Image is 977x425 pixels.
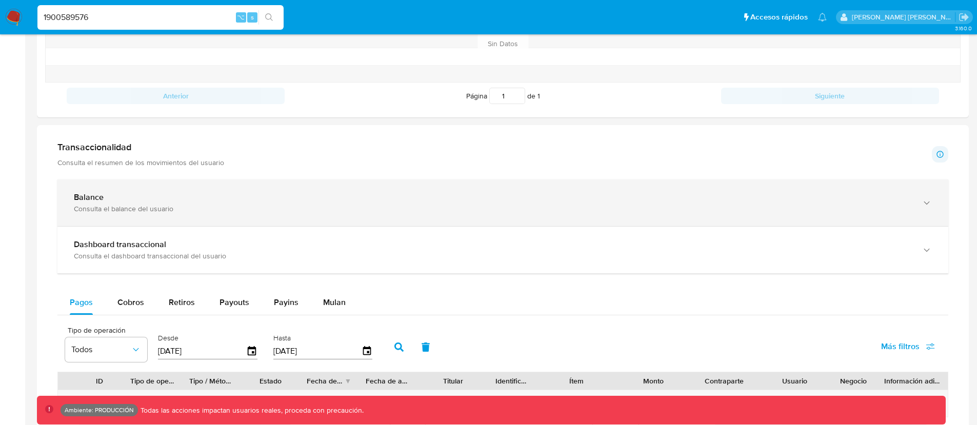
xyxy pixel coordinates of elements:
[65,408,134,412] p: Ambiente: PRODUCCIÓN
[37,11,284,24] input: Buscar usuario o caso...
[258,10,280,25] button: search-icon
[67,88,285,104] button: Anterior
[721,88,939,104] button: Siguiente
[959,12,969,23] a: Salir
[750,12,808,23] span: Accesos rápidos
[818,13,827,22] a: Notificaciones
[955,24,972,32] span: 3.160.0
[237,12,245,22] span: ⌥
[537,91,540,101] span: 1
[251,12,254,22] span: s
[466,88,540,104] span: Página de
[138,406,364,415] p: Todas las acciones impactan usuarios reales, proceda con precaución.
[852,12,955,22] p: victor.david@mercadolibre.com.co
